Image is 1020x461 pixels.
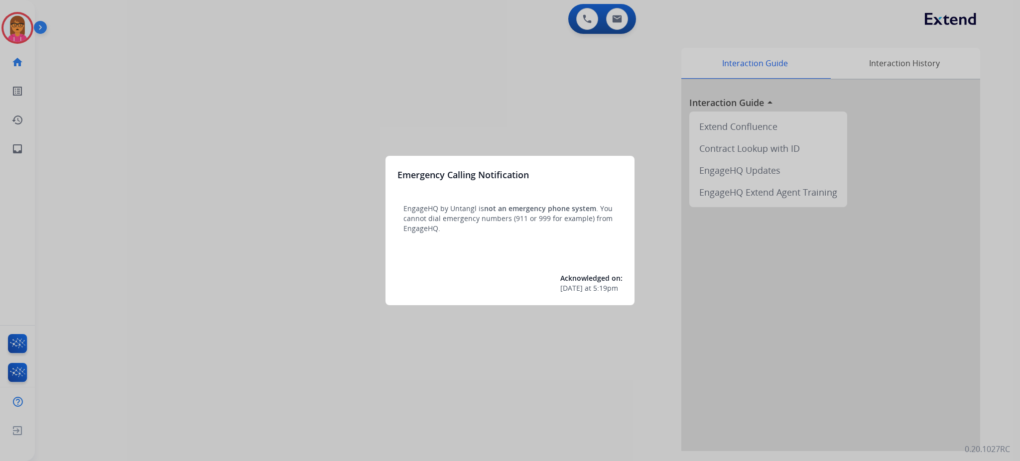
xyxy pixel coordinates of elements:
[484,204,596,213] span: not an emergency phone system
[403,204,617,233] p: EngageHQ by Untangl is . You cannot dial emergency numbers (911 or 999 for example) from EngageHQ.
[593,283,618,293] span: 5:19pm
[397,168,529,182] h3: Emergency Calling Notification
[965,443,1010,455] p: 0.20.1027RC
[560,283,623,293] div: at
[560,283,583,293] span: [DATE]
[560,273,623,283] span: Acknowledged on:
